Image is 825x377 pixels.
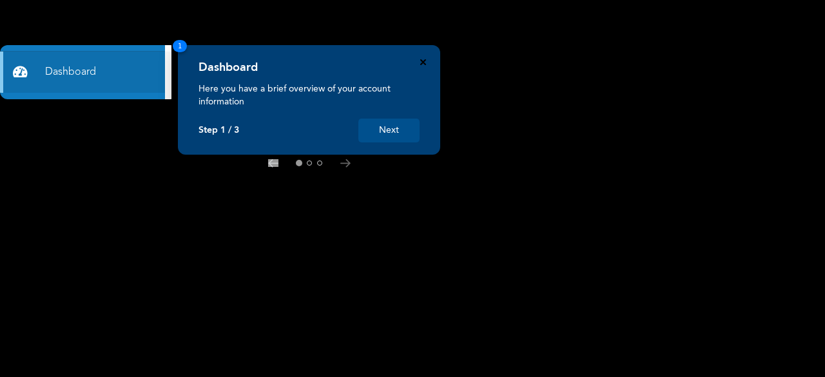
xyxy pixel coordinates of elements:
[199,125,239,136] p: Step 1 / 3
[420,59,426,65] button: Close
[199,82,420,108] p: Here you have a brief overview of your account information
[199,61,258,75] h4: Dashboard
[173,40,187,52] span: 1
[358,119,420,142] button: Next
